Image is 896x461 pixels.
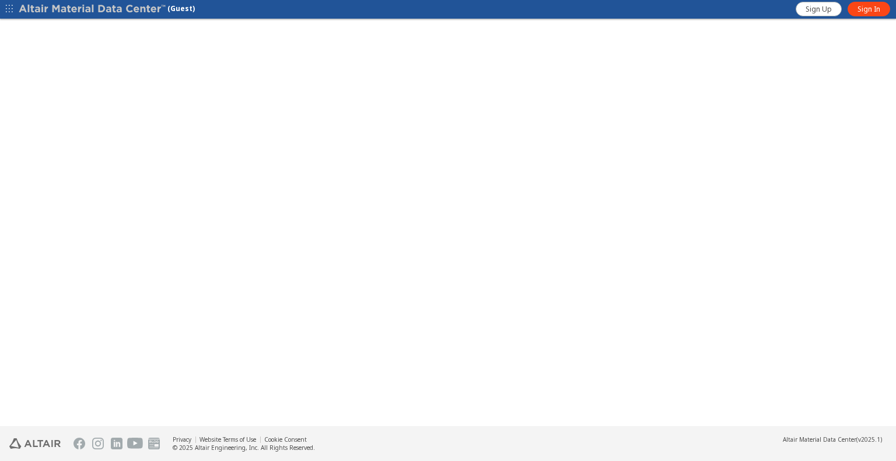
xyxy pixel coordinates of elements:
[9,438,61,449] img: Altair Engineering
[173,444,315,452] div: © 2025 Altair Engineering, Inc. All Rights Reserved.
[796,2,842,16] a: Sign Up
[783,435,856,444] span: Altair Material Data Center
[783,435,882,444] div: (v2025.1)
[264,435,307,444] a: Cookie Consent
[19,3,195,15] div: (Guest)
[199,435,256,444] a: Website Terms of Use
[19,3,167,15] img: Altair Material Data Center
[857,5,880,14] span: Sign In
[173,435,191,444] a: Privacy
[848,2,890,16] a: Sign In
[806,5,832,14] span: Sign Up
